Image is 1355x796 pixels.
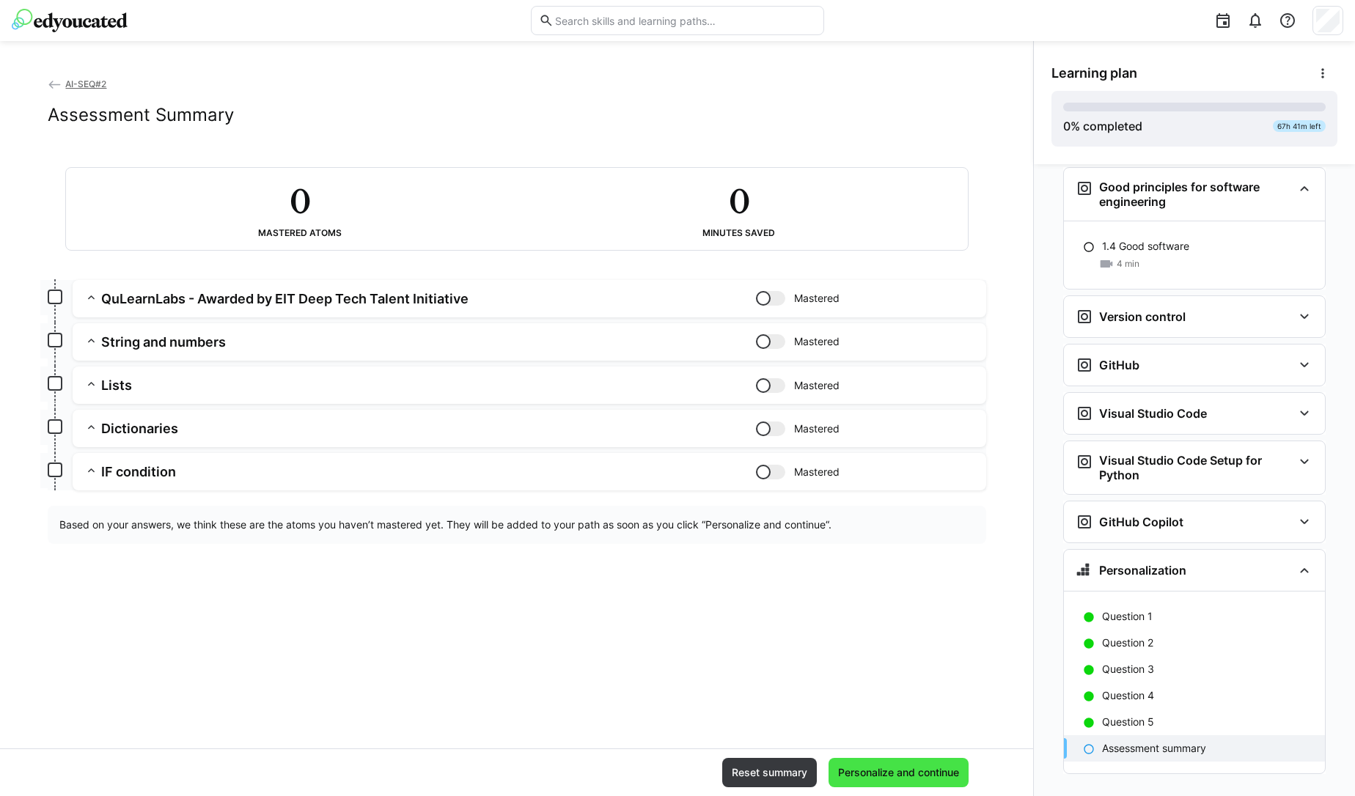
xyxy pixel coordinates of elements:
[794,291,840,306] span: Mastered
[702,228,775,238] div: Minutes saved
[1273,120,1326,132] div: 67h 41m left
[1099,180,1293,209] h3: Good principles for software engineering
[729,180,749,222] h2: 0
[1063,119,1071,133] span: 0
[101,420,756,437] h3: Dictionaries
[1099,358,1139,372] h3: GitHub
[730,765,809,780] span: Reset summary
[101,463,756,480] h3: IF condition
[722,758,817,787] button: Reset summary
[1063,117,1142,135] div: % completed
[1099,563,1186,578] h3: Personalization
[290,180,310,222] h2: 0
[48,104,234,126] h2: Assessment Summary
[48,506,986,544] div: Based on your answers, we think these are the atoms you haven’t mastered yet. They will be added ...
[101,290,756,307] h3: QuLearnLabs - Awarded by EIT Deep Tech Talent Initiative
[794,334,840,349] span: Mastered
[258,228,342,238] div: Mastered atoms
[48,78,107,89] a: AI-SEQ#2
[829,758,969,787] button: Personalize and continue
[1102,741,1206,756] p: Assessment summary
[101,333,756,350] h3: String and numbers
[65,78,106,89] span: AI-SEQ#2
[794,465,840,479] span: Mastered
[1099,406,1207,421] h3: Visual Studio Code
[794,378,840,393] span: Mastered
[1102,662,1154,677] p: Question 3
[1102,715,1154,729] p: Question 5
[836,765,961,780] span: Personalize and continue
[1102,609,1153,624] p: Question 1
[1099,309,1186,324] h3: Version control
[1102,688,1154,703] p: Question 4
[101,377,756,394] h3: Lists
[1099,453,1293,482] h3: Visual Studio Code Setup for Python
[1102,635,1153,650] p: Question 2
[1102,239,1189,254] p: 1.4 Good software
[794,421,840,436] span: Mastered
[554,14,816,27] input: Search skills and learning paths…
[1099,515,1183,529] h3: GitHub Copilot
[1117,258,1139,270] span: 4 min
[1051,65,1137,81] span: Learning plan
